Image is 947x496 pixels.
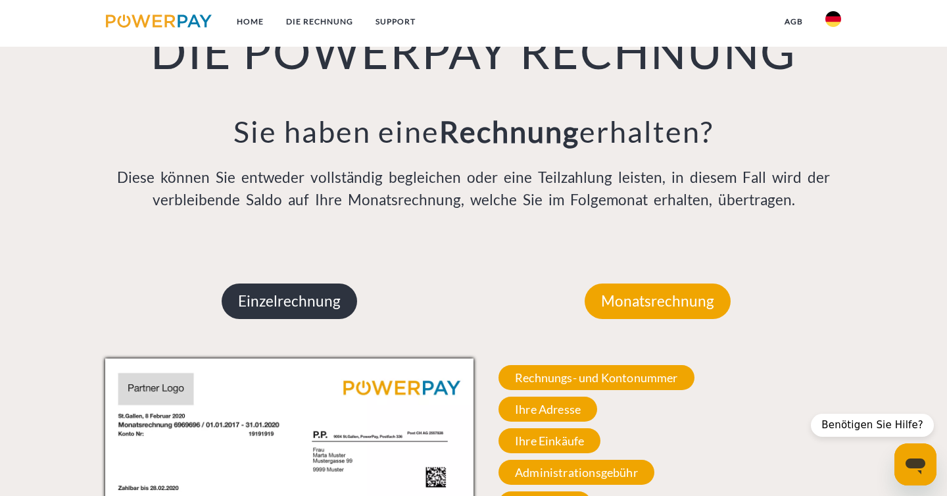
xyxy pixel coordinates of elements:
[105,113,842,150] h3: Sie haben eine erhalten?
[825,11,841,27] img: de
[585,284,731,319] p: Monatsrechnung
[226,10,275,34] a: Home
[811,414,934,437] div: Benötigen Sie Hilfe?
[222,284,357,319] p: Einzelrechnung
[364,10,427,34] a: SUPPORT
[498,428,600,453] span: Ihre Einkäufe
[773,10,814,34] a: agb
[439,114,579,149] b: Rechnung
[105,166,842,211] p: Diese können Sie entweder vollständig begleichen oder eine Teilzahlung leisten, in diesem Fall wi...
[498,365,694,390] span: Rechnungs- und Kontonummer
[498,397,597,422] span: Ihre Adresse
[105,21,842,80] h1: DIE POWERPAY RECHNUNG
[498,460,654,485] span: Administrationsgebühr
[106,14,212,28] img: logo-powerpay.svg
[894,443,936,485] iframe: Schaltfläche zum Öffnen des Messaging-Fensters; Konversation läuft
[275,10,364,34] a: DIE RECHNUNG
